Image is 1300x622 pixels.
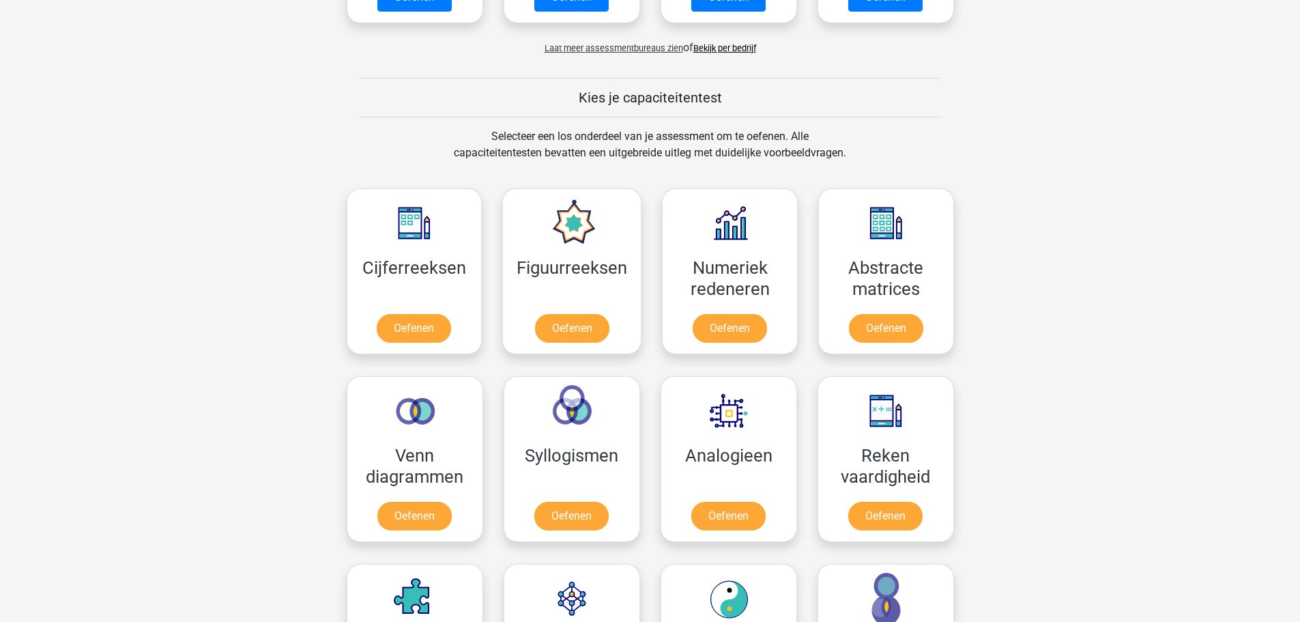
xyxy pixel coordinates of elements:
[545,43,683,53] span: Laat meer assessmentbureaus zien
[693,43,756,53] a: Bekijk per bedrijf
[691,502,766,531] a: Oefenen
[534,502,609,531] a: Oefenen
[848,502,923,531] a: Oefenen
[377,314,451,343] a: Oefenen
[849,314,923,343] a: Oefenen
[693,314,767,343] a: Oefenen
[535,314,609,343] a: Oefenen
[377,502,452,531] a: Oefenen
[336,29,964,56] div: of
[441,128,859,178] div: Selecteer een los onderdeel van je assessment om te oefenen. Alle capaciteitentesten bevatten een...
[359,89,942,106] h5: Kies je capaciteitentest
